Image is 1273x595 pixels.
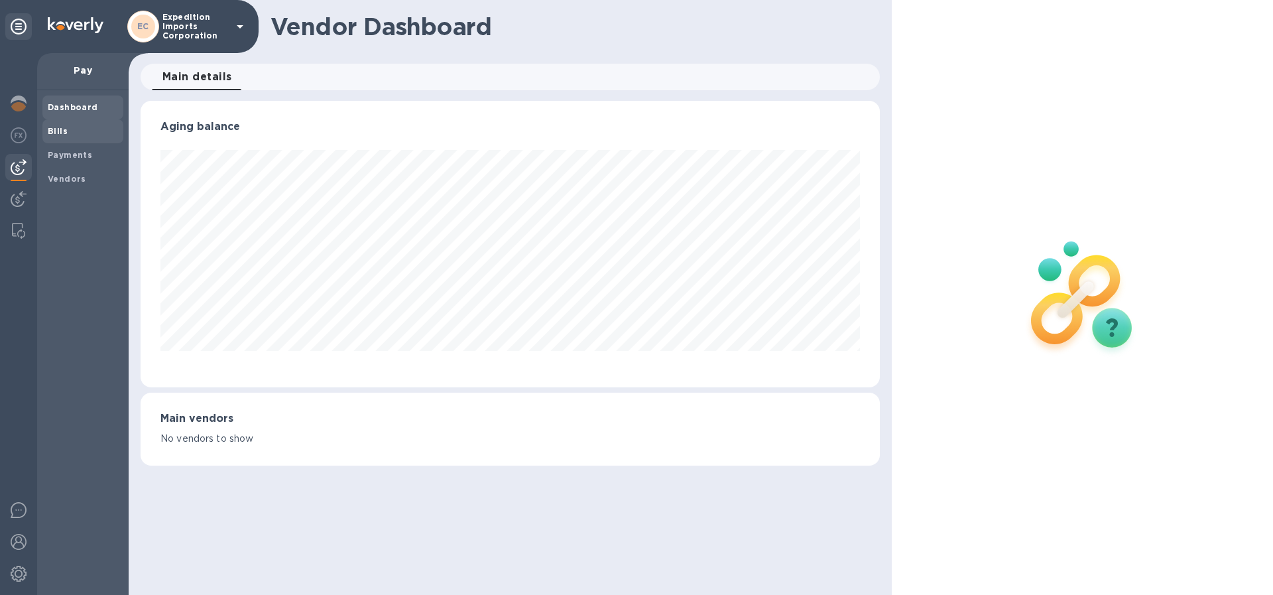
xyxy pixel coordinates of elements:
b: Dashboard [48,102,98,112]
h3: Main vendors [160,413,860,425]
b: Bills [48,126,68,136]
b: EC [137,21,149,31]
div: Unpin categories [5,13,32,40]
h1: Vendor Dashboard [271,13,871,40]
img: Logo [48,17,103,33]
p: No vendors to show [160,432,860,446]
p: Pay [48,64,118,77]
h3: Aging balance [160,121,860,133]
p: Expedition Imports Corporation [162,13,229,40]
img: Foreign exchange [11,127,27,143]
b: Payments [48,150,92,160]
b: Vendors [48,174,86,184]
span: Main details [162,68,232,86]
